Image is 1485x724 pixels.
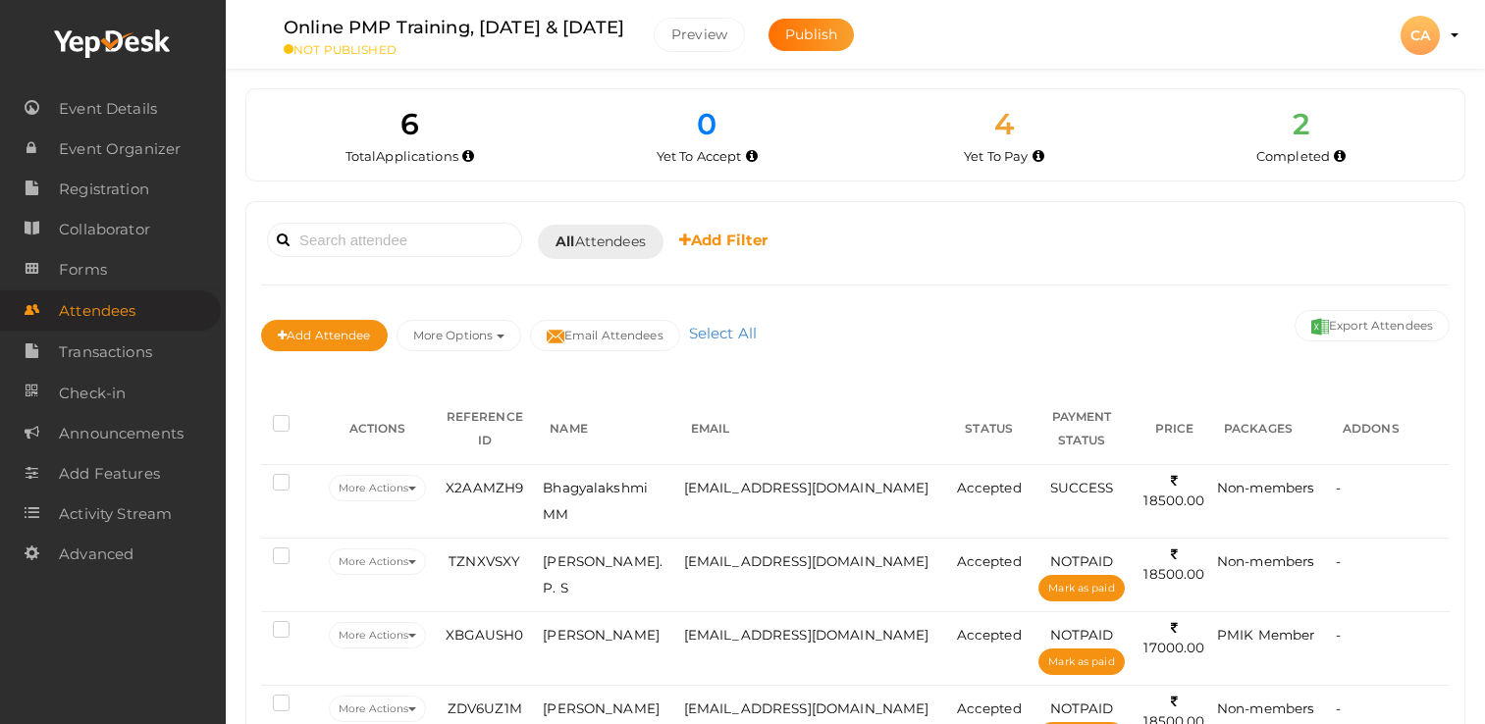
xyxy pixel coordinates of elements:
[267,223,522,257] input: Search attendee
[556,232,646,252] span: Attendees
[684,627,929,643] span: [EMAIL_ADDRESS][DOMAIN_NAME]
[448,700,522,716] span: ZDV6UZ1M
[261,320,388,351] button: Add Attendee
[1027,393,1138,465] th: PAYMENT STATUS
[59,374,126,413] span: Check-in
[994,106,1014,142] span: 4
[59,494,172,534] span: Activity Stream
[530,320,680,351] button: Email Attendees
[59,89,157,129] span: Event Details
[446,480,523,495] span: X2AAMZH9
[329,696,426,722] button: More Actions
[543,700,660,716] span: [PERSON_NAME]
[957,627,1022,643] span: Accepted
[1217,480,1315,495] span: Non-members
[654,18,745,52] button: Preview
[324,393,431,465] th: ACTIONS
[59,291,135,331] span: Attendees
[1038,575,1124,601] button: Mark as paid
[746,151,758,162] i: Yet to be accepted by organizer
[1143,620,1204,656] span: 17000.00
[657,148,742,164] span: Yet To Accept
[957,480,1022,495] span: Accepted
[59,129,181,169] span: Event Organizer
[1395,15,1446,56] button: CA
[59,414,184,453] span: Announcements
[1311,318,1329,336] img: excel.svg
[684,553,929,569] span: [EMAIL_ADDRESS][DOMAIN_NAME]
[1293,106,1309,142] span: 2
[59,250,107,289] span: Forms
[400,106,419,142] span: 6
[1217,700,1315,716] span: Non-members
[1038,648,1124,675] button: Mark as paid
[345,148,458,164] span: Total
[697,106,716,142] span: 0
[462,151,474,162] i: Total number of applications
[543,480,648,522] span: Bhagyalakshmi MM
[538,393,678,465] th: NAME
[376,148,458,164] span: Applications
[1212,393,1331,465] th: PACKAGES
[59,535,133,574] span: Advanced
[964,148,1028,164] span: Yet To Pay
[684,700,929,716] span: [EMAIL_ADDRESS][DOMAIN_NAME]
[329,475,426,501] button: More Actions
[329,548,426,575] button: More Actions
[59,454,160,493] span: Add Features
[397,320,521,351] button: More Options
[1050,627,1114,643] span: NOTPAID
[1336,553,1341,569] span: -
[679,231,769,249] b: Add Filter
[59,170,149,209] span: Registration
[1256,148,1330,164] span: Completed
[785,26,837,43] span: Publish
[329,622,426,648] button: More Actions
[769,19,854,51] button: Publish
[1336,700,1341,716] span: -
[449,553,520,569] span: TZNXVSXY
[1331,393,1450,465] th: ADDONS
[952,393,1027,465] th: STATUS
[684,324,762,342] a: Select All
[284,14,624,42] label: Online PMP Training, [DATE] & [DATE]
[1334,151,1346,162] i: Accepted and completed payment succesfully
[1336,627,1341,643] span: -
[1336,480,1341,495] span: -
[446,627,523,643] span: XBGAUSH0
[1048,655,1114,668] span: Mark as paid
[543,553,663,595] span: [PERSON_NAME]. P. S
[556,233,574,250] b: All
[1143,473,1204,509] span: 18500.00
[59,210,150,249] span: Collaborator
[1048,582,1114,595] span: Mark as paid
[1401,16,1440,55] div: CA
[957,553,1022,569] span: Accepted
[684,480,929,495] span: [EMAIL_ADDRESS][DOMAIN_NAME]
[1137,393,1212,465] th: PRICE
[1401,26,1440,44] profile-pic: CA
[957,700,1022,716] span: Accepted
[1295,310,1450,341] button: Export Attendees
[1033,151,1044,162] i: Accepted by organizer and yet to make payment
[447,409,523,447] span: REFERENCE ID
[1217,627,1315,643] span: PMIK Member
[1143,546,1204,583] span: 18500.00
[284,42,624,57] small: NOT PUBLISHED
[543,627,660,643] span: [PERSON_NAME]
[1050,700,1114,716] span: NOTPAID
[59,333,152,372] span: Transactions
[679,393,952,465] th: EMAIL
[1050,553,1114,569] span: NOTPAID
[547,328,564,345] img: mail-filled.svg
[1050,480,1114,495] span: SUCCESS
[1217,553,1315,569] span: Non-members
